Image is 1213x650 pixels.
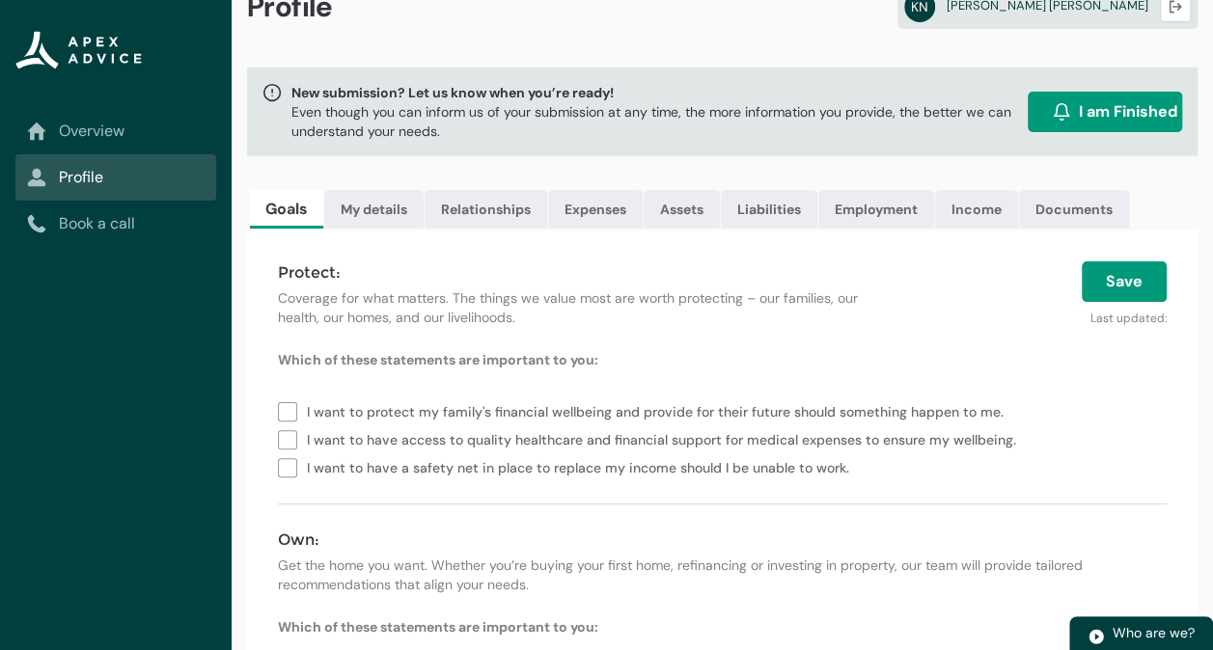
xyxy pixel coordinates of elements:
[324,190,424,229] a: My details
[886,302,1167,327] p: Last updated:
[15,108,216,247] nav: Sub page
[27,120,205,143] a: Overview
[27,166,205,189] a: Profile
[935,190,1018,229] a: Income
[278,350,1167,369] p: Which of these statements are important to you:
[1088,628,1105,645] img: play.svg
[307,396,1011,424] span: I want to protect my family's financial wellbeing and provide for their future should something h...
[278,617,1167,636] p: Which of these statements are important to you:
[644,190,720,229] a: Assets
[250,190,323,229] a: Goals
[818,190,934,229] a: Employment
[278,555,1167,594] p: Get the home you want. Whether you’re buying your first home, refinancing or investing in propert...
[1019,190,1129,229] a: Documents
[721,190,817,229] a: Liabilities
[278,288,863,327] p: Coverage for what matters. The things we value most are worth protecting – our families, our heal...
[425,190,547,229] a: Relationships
[548,190,643,229] a: Expenses
[1079,100,1177,123] span: I am Finished
[1052,102,1071,122] img: alarm.svg
[291,102,1020,141] p: Even though you can inform us of your submission at any time, the more information you provide, t...
[278,261,863,284] h4: Protect:
[278,528,1167,552] h4: Own:
[1082,261,1167,302] button: Save
[307,452,857,480] span: I want to have a safety net in place to replace my income should I be unable to work.
[307,424,1024,452] span: I want to have access to quality healthcare and financial support for medical expenses to ensure ...
[15,31,142,69] img: Apex Advice Group
[1028,92,1182,132] button: I am Finished
[1113,624,1195,641] span: Who are we?
[291,83,1020,102] span: New submission? Let us know when you’re ready!
[27,212,205,235] a: Book a call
